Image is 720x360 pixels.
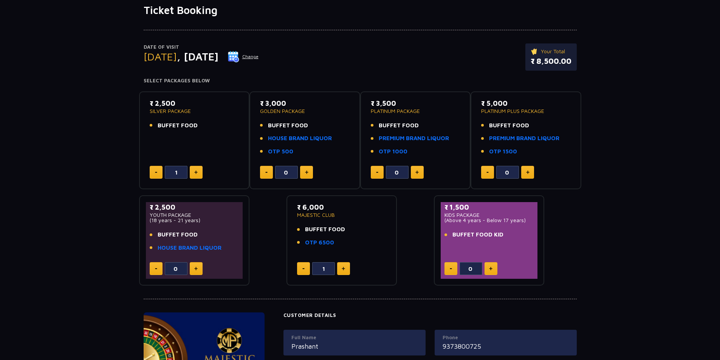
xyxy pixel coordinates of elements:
img: plus [194,267,198,270]
img: plus [415,170,419,174]
img: minus [450,268,452,269]
img: plus [342,267,345,270]
a: OTP 6500 [305,238,334,247]
p: ₹ 2,500 [150,98,239,108]
p: PLATINUM PACKAGE [371,108,460,114]
img: plus [305,170,308,174]
a: PREMIUM BRAND LIQUOR [379,134,449,143]
p: (Above 4 years - Below 17 years) [444,218,534,223]
a: OTP 500 [268,147,293,156]
span: BUFFET FOOD [158,121,198,130]
p: ₹ 6,000 [297,202,387,212]
p: ₹ 1,500 [444,202,534,212]
button: Change [228,51,259,63]
input: Full Name [291,341,418,351]
img: minus [155,268,157,269]
p: SILVER PACKAGE [150,108,239,114]
p: ₹ 2,500 [150,202,239,212]
img: plus [489,267,492,270]
label: Phone [443,334,569,341]
p: Date of Visit [144,43,259,51]
p: KIDS PACKAGE [444,212,534,218]
input: Mobile [443,341,569,351]
span: BUFFET FOOD [158,230,198,239]
img: plus [526,170,530,174]
span: , [DATE] [177,50,218,63]
img: minus [486,172,489,173]
span: BUFFET FOOD [489,121,529,130]
a: OTP 1000 [379,147,407,156]
span: BUFFET FOOD KID [452,230,503,239]
p: ₹ 8,500.00 [531,56,571,67]
a: PREMIUM BRAND LIQUOR [489,134,559,143]
span: BUFFET FOOD [268,121,308,130]
p: ₹ 3,500 [371,98,460,108]
p: (18 years - 21 years) [150,218,239,223]
span: BUFFET FOOD [305,225,345,234]
img: plus [194,170,198,174]
a: HOUSE BRAND LIQUOR [268,134,332,143]
p: ₹ 5,000 [481,98,571,108]
p: PLATINUM PLUS PACKAGE [481,108,571,114]
p: Your Total [531,47,571,56]
img: minus [376,172,378,173]
p: GOLDEN PACKAGE [260,108,350,114]
p: MAJESTIC CLUB [297,212,387,218]
img: minus [265,172,268,173]
span: BUFFET FOOD [379,121,419,130]
label: Full Name [291,334,418,341]
h4: Customer Details [283,312,577,318]
img: minus [302,268,305,269]
p: YOUTH PACKAGE [150,212,239,218]
a: HOUSE BRAND LIQUOR [158,244,221,252]
h1: Ticket Booking [144,4,577,17]
span: [DATE] [144,50,177,63]
img: ticket [531,47,539,56]
a: OTP 1500 [489,147,517,156]
h4: Select Packages Below [144,78,577,84]
p: ₹ 3,000 [260,98,350,108]
img: minus [155,172,157,173]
